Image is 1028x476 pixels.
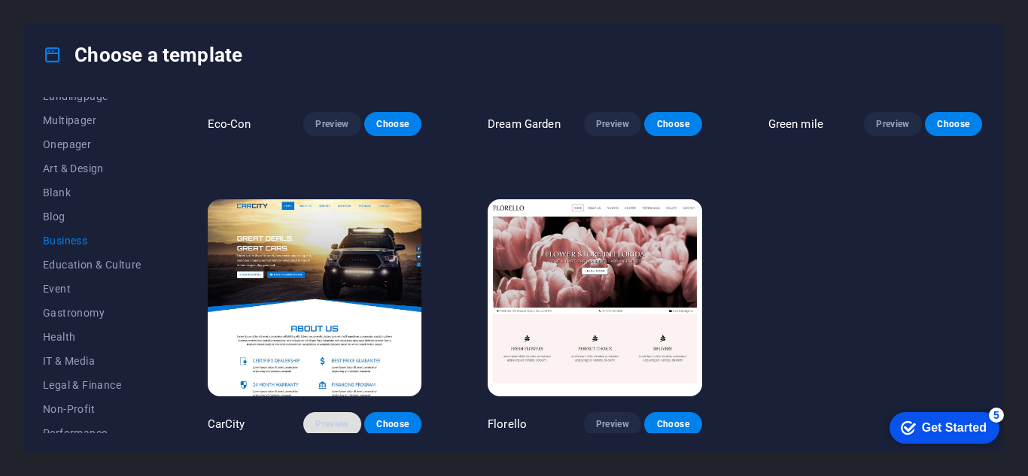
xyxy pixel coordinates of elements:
[43,211,141,223] span: Blog
[488,417,527,432] p: Florello
[644,112,701,136] button: Choose
[488,117,561,132] p: Dream Garden
[12,8,122,39] div: Get Started 5 items remaining, 0% complete
[43,253,141,277] button: Education & Culture
[876,118,909,130] span: Preview
[43,283,141,295] span: Event
[925,112,982,136] button: Choose
[315,118,348,130] span: Preview
[43,397,141,421] button: Non-Profit
[596,118,629,130] span: Preview
[43,427,141,439] span: Performance
[208,199,421,396] img: CarCity
[208,117,251,132] p: Eco-Con
[43,235,141,247] span: Business
[43,301,141,325] button: Gastronomy
[43,138,141,150] span: Onepager
[768,117,823,132] p: Green mile
[43,277,141,301] button: Event
[364,412,421,436] button: Choose
[864,112,921,136] button: Preview
[364,112,421,136] button: Choose
[644,412,701,436] button: Choose
[43,307,141,319] span: Gastronomy
[376,418,409,430] span: Choose
[43,331,141,343] span: Health
[208,417,245,432] p: CarCity
[43,156,141,180] button: Art & Design
[43,43,242,67] h4: Choose a template
[43,114,141,126] span: Multipager
[43,259,141,271] span: Education & Culture
[937,118,970,130] span: Choose
[596,418,629,430] span: Preview
[43,229,141,253] button: Business
[303,112,360,136] button: Preview
[43,180,141,205] button: Blank
[584,412,641,436] button: Preview
[488,199,701,396] img: Florello
[43,205,141,229] button: Blog
[43,162,141,174] span: Art & Design
[43,132,141,156] button: Onepager
[44,17,109,30] div: Get Started
[43,108,141,132] button: Multipager
[584,112,641,136] button: Preview
[303,412,360,436] button: Preview
[315,418,348,430] span: Preview
[43,421,141,445] button: Performance
[376,118,409,130] span: Choose
[43,349,141,373] button: IT & Media
[656,418,689,430] span: Choose
[43,355,141,367] span: IT & Media
[656,118,689,130] span: Choose
[111,3,126,18] div: 5
[43,379,141,391] span: Legal & Finance
[43,403,141,415] span: Non-Profit
[43,186,141,199] span: Blank
[43,325,141,349] button: Health
[43,373,141,397] button: Legal & Finance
